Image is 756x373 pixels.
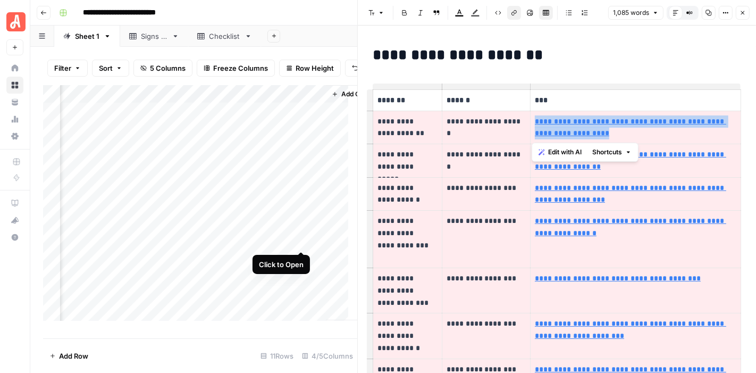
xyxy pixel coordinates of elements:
a: Signs of [120,26,188,47]
img: Angi Logo [6,12,26,31]
a: Browse [6,77,23,94]
span: Sort [99,63,113,73]
span: Shortcuts [592,147,622,157]
button: What's new? [6,212,23,229]
button: Help + Support [6,229,23,246]
button: Shortcuts [588,145,636,159]
button: Freeze Columns [197,60,275,77]
button: 5 Columns [133,60,192,77]
button: Filter [47,60,88,77]
button: Add Row [43,347,95,364]
div: Checklist [209,31,240,42]
a: Settings [6,128,23,145]
div: Click to Open [259,259,304,270]
div: 11 Rows [256,347,298,364]
a: AirOps Academy [6,195,23,212]
div: What's new? [7,212,23,228]
button: Sort [92,60,129,77]
div: Sheet 1 [75,31,99,42]
a: Sheet 1 [54,26,120,47]
button: Add Column [327,87,383,101]
button: Workspace: Angi [6,9,23,35]
a: Checklist [188,26,261,47]
span: Add Column [341,89,379,99]
span: 1,085 words [613,8,649,18]
a: Your Data [6,94,23,111]
button: Edit with AI [534,145,586,159]
button: 1,085 words [608,6,663,20]
a: Usage [6,111,23,128]
span: Edit with AI [548,147,582,157]
span: Freeze Columns [213,63,268,73]
button: Row Height [279,60,341,77]
span: Filter [54,63,71,73]
div: Signs of [141,31,167,42]
span: Add Row [59,351,88,361]
div: 4/5 Columns [298,347,357,364]
span: Row Height [296,63,334,73]
a: Home [6,60,23,77]
span: 5 Columns [150,63,186,73]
